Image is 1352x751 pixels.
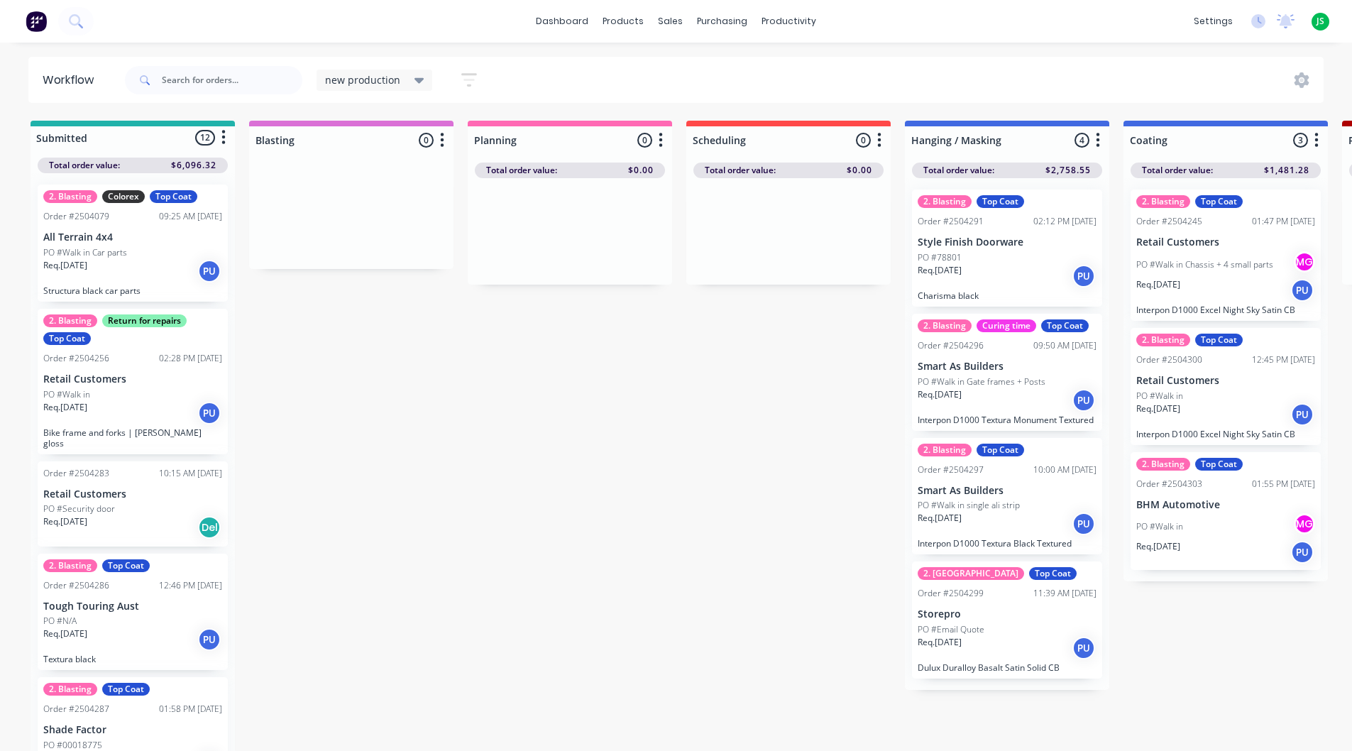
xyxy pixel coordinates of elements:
[198,516,221,539] div: Del
[43,427,222,449] p: Bike frame and forks | [PERSON_NAME] gloss
[918,415,1097,425] p: Interpon D1000 Textura Monument Textured
[1033,339,1097,352] div: 09:50 AM [DATE]
[198,628,221,651] div: PU
[1072,512,1095,535] div: PU
[923,164,994,177] span: Total order value:
[912,561,1102,679] div: 2. [GEOGRAPHIC_DATA]Top CoatOrder #250429911:39 AM [DATE]StoreproPO #Email QuoteReq.[DATE]PUDulux...
[102,683,150,696] div: Top Coat
[918,636,962,649] p: Req. [DATE]
[198,402,221,424] div: PU
[43,601,222,613] p: Tough Touring Aust
[1072,389,1095,412] div: PU
[690,11,754,32] div: purchasing
[529,11,595,32] a: dashboard
[43,190,97,203] div: 2. Blasting
[159,210,222,223] div: 09:25 AM [DATE]
[38,185,228,302] div: 2. BlastingColorexTop CoatOrder #250407909:25 AM [DATE]All Terrain 4x4PO #Walk in Car partsReq.[D...
[1195,334,1243,346] div: Top Coat
[43,373,222,385] p: Retail Customers
[1291,403,1314,426] div: PU
[918,251,962,264] p: PO #78801
[1291,279,1314,302] div: PU
[102,314,187,327] div: Return for repairs
[43,515,87,528] p: Req. [DATE]
[1136,258,1273,271] p: PO #Walk in Chassis + 4 small parts
[159,352,222,365] div: 02:28 PM [DATE]
[1264,164,1309,177] span: $1,481.28
[1136,334,1190,346] div: 2. Blasting
[43,314,97,327] div: 2. Blasting
[1136,305,1315,315] p: Interpon D1000 Excel Night Sky Satin CB
[628,164,654,177] span: $0.00
[102,559,150,572] div: Top Coat
[1294,251,1315,273] div: MG
[918,485,1097,497] p: Smart As Builders
[651,11,690,32] div: sales
[1136,402,1180,415] p: Req. [DATE]
[1136,390,1183,402] p: PO #Walk in
[918,264,962,277] p: Req. [DATE]
[1041,319,1089,332] div: Top Coat
[918,236,1097,248] p: Style Finish Doorware
[171,159,216,172] span: $6,096.32
[977,195,1024,208] div: Top Coat
[595,11,651,32] div: products
[43,352,109,365] div: Order #2504256
[918,388,962,401] p: Req. [DATE]
[159,467,222,480] div: 10:15 AM [DATE]
[486,164,557,177] span: Total order value:
[159,579,222,592] div: 12:46 PM [DATE]
[912,314,1102,431] div: 2. BlastingCuring timeTop CoatOrder #250429609:50 AM [DATE]Smart As BuildersPO #Walk in Gate fram...
[43,703,109,716] div: Order #2504287
[38,309,228,454] div: 2. BlastingReturn for repairsTop CoatOrder #250425602:28 PM [DATE]Retail CustomersPO #Walk inReq....
[1136,236,1315,248] p: Retail Customers
[43,332,91,345] div: Top Coat
[325,72,400,87] span: new production
[1131,328,1321,445] div: 2. BlastingTop CoatOrder #250430012:45 PM [DATE]Retail CustomersPO #Walk inReq.[DATE]PUInterpon D...
[49,159,120,172] span: Total order value:
[1252,353,1315,366] div: 12:45 PM [DATE]
[1195,458,1243,471] div: Top Coat
[977,444,1024,456] div: Top Coat
[1136,353,1202,366] div: Order #2504300
[977,319,1036,332] div: Curing time
[1294,513,1315,535] div: MG
[43,579,109,592] div: Order #2504286
[918,375,1045,388] p: PO #Walk in Gate frames + Posts
[43,401,87,414] p: Req. [DATE]
[1136,478,1202,490] div: Order #2504303
[918,499,1020,512] p: PO #Walk in single ali strip
[754,11,823,32] div: productivity
[43,683,97,696] div: 2. Blasting
[1252,478,1315,490] div: 01:55 PM [DATE]
[1072,265,1095,287] div: PU
[918,608,1097,620] p: Storepro
[918,361,1097,373] p: Smart As Builders
[102,190,145,203] div: Colorex
[918,464,984,476] div: Order #2504297
[918,567,1024,580] div: 2. [GEOGRAPHIC_DATA]
[918,538,1097,549] p: Interpon D1000 Textura Black Textured
[1136,195,1190,208] div: 2. Blasting
[918,587,984,600] div: Order #2504299
[1131,190,1321,321] div: 2. BlastingTop CoatOrder #250424501:47 PM [DATE]Retail CustomersPO #Walk in Chassis + 4 small par...
[43,259,87,272] p: Req. [DATE]
[43,654,222,664] p: Textura black
[1072,637,1095,659] div: PU
[847,164,872,177] span: $0.00
[43,559,97,572] div: 2. Blasting
[1045,164,1091,177] span: $2,758.55
[1136,499,1315,511] p: BHM Automotive
[43,72,101,89] div: Workflow
[912,190,1102,307] div: 2. BlastingTop CoatOrder #250429102:12 PM [DATE]Style Finish DoorwarePO #78801Req.[DATE]PUCharism...
[43,388,90,401] p: PO #Walk in
[918,215,984,228] div: Order #2504291
[918,512,962,525] p: Req. [DATE]
[1029,567,1077,580] div: Top Coat
[1291,541,1314,564] div: PU
[159,703,222,716] div: 01:58 PM [DATE]
[198,260,221,283] div: PU
[1136,458,1190,471] div: 2. Blasting
[918,444,972,456] div: 2. Blasting
[1136,540,1180,553] p: Req. [DATE]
